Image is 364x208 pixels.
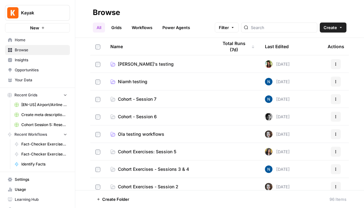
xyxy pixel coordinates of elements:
[328,38,344,55] div: Actions
[21,141,67,147] span: Fact-Checker Exercises ([PERSON_NAME])
[320,23,346,33] button: Create
[118,96,156,102] span: Cohort - Session 7
[15,187,67,192] span: Usage
[15,67,67,73] span: Opportunities
[265,78,272,85] img: n7pe0zs00y391qjouxmgrq5783et
[265,183,290,190] div: [DATE]
[5,185,70,195] a: Usage
[118,184,178,190] span: Cohort Exercises - Session 2
[265,113,272,120] img: jj2bur5b5vwzn5rpv3p6c9x605zy
[118,79,147,85] span: Niamh testing
[12,149,70,159] a: Fact-Checker Exercises ([PERSON_NAME])
[265,113,290,120] div: [DATE]
[102,196,129,202] span: Create Folder
[93,23,105,33] a: All
[15,177,67,182] span: Settings
[21,151,67,157] span: Fact-Checker Exercises ([PERSON_NAME])
[219,24,229,31] span: Filter
[12,159,70,169] a: Identify Facts
[30,25,39,31] span: New
[15,197,67,202] span: Learning Hub
[330,196,346,202] div: 96 Items
[5,130,70,139] button: Recent Workflows
[110,114,208,120] a: Cohort - Session 6
[118,131,164,137] span: Ola testing workflows
[93,8,120,18] div: Browse
[265,78,290,85] div: [DATE]
[21,112,67,118] span: Create meta description ([PERSON_NAME]) Grid
[265,130,290,138] div: [DATE]
[118,114,157,120] span: Cohort - Session 6
[110,61,208,67] a: [PERSON_NAME]'s testing
[265,183,272,190] img: rz7p8tmnmqi1pt4pno23fskyt2v8
[110,149,208,155] a: Cohort Exercises: Session 5
[12,110,70,120] a: Create meta description ([PERSON_NAME]) Grid
[5,175,70,185] a: Settings
[5,45,70,55] a: Browse
[324,24,337,31] span: Create
[110,96,208,102] a: Cohort - Session 7
[265,38,289,55] div: Last Edited
[265,165,290,173] div: [DATE]
[265,60,290,68] div: [DATE]
[12,120,70,130] a: Cohort Session 5: Research ([PERSON_NAME])
[110,38,208,55] div: Name
[251,24,314,31] input: Search
[7,7,18,18] img: Kayak Logo
[265,148,272,155] img: re7xpd5lpd6r3te7ued3p9atxw8h
[5,75,70,85] a: Your Data
[110,79,208,85] a: Niamh testing
[128,23,156,33] a: Workflows
[118,166,189,172] span: Cohort Exercises - Sessions 3 & 4
[159,23,194,33] a: Power Agents
[108,23,125,33] a: Grids
[265,148,290,155] div: [DATE]
[218,38,255,55] div: Total Runs (7d)
[265,95,272,103] img: n7pe0zs00y391qjouxmgrq5783et
[118,61,174,67] span: [PERSON_NAME]'s testing
[118,149,176,155] span: Cohort Exercises: Session 5
[5,55,70,65] a: Insights
[5,35,70,45] a: Home
[265,95,290,103] div: [DATE]
[14,92,37,98] span: Recent Grids
[21,161,67,167] span: Identify Facts
[110,166,208,172] a: Cohort Exercises - Sessions 3 & 4
[21,102,67,108] span: [EN-US] Airport/Airline Content Refresh
[5,5,70,21] button: Workspace: Kayak
[5,195,70,205] a: Learning Hub
[12,139,70,149] a: Fact-Checker Exercises ([PERSON_NAME])
[5,90,70,100] button: Recent Grids
[15,47,67,53] span: Browse
[265,130,272,138] img: rz7p8tmnmqi1pt4pno23fskyt2v8
[110,184,208,190] a: Cohort Exercises - Session 2
[5,23,70,33] button: New
[5,65,70,75] a: Opportunities
[93,194,133,204] button: Create Folder
[21,122,67,128] span: Cohort Session 5: Research ([PERSON_NAME])
[215,23,239,33] button: Filter
[265,60,272,68] img: e4v89f89x2fg3vu1gtqy01mqi6az
[110,131,208,137] a: Ola testing workflows
[12,100,70,110] a: [EN-US] Airport/Airline Content Refresh
[21,10,59,16] span: Kayak
[15,37,67,43] span: Home
[265,165,272,173] img: n7pe0zs00y391qjouxmgrq5783et
[15,77,67,83] span: Your Data
[14,132,47,137] span: Recent Workflows
[15,57,67,63] span: Insights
